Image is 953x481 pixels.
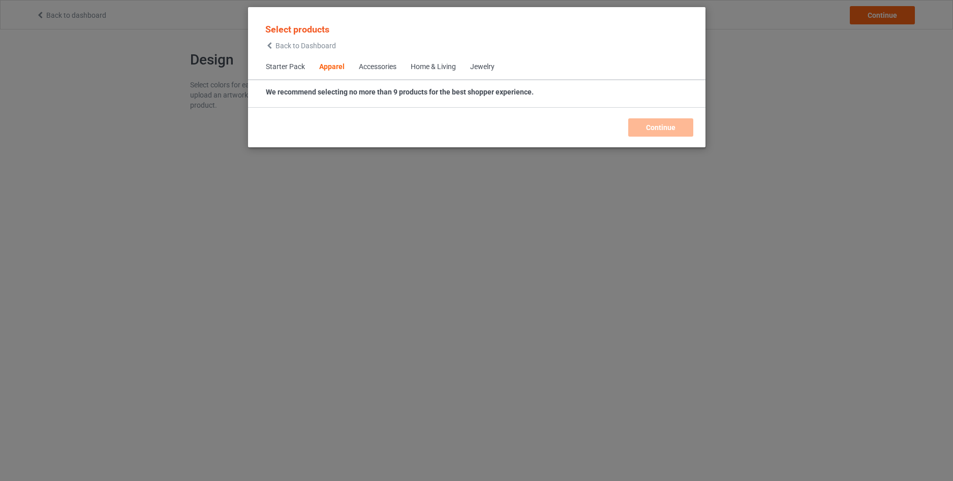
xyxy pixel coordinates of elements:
div: Accessories [359,62,396,72]
strong: We recommend selecting no more than 9 products for the best shopper experience. [266,88,534,96]
div: Apparel [319,62,345,72]
span: Starter Pack [259,55,312,79]
span: Select products [265,24,329,35]
div: Home & Living [411,62,456,72]
div: Jewelry [470,62,495,72]
span: Back to Dashboard [275,42,336,50]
